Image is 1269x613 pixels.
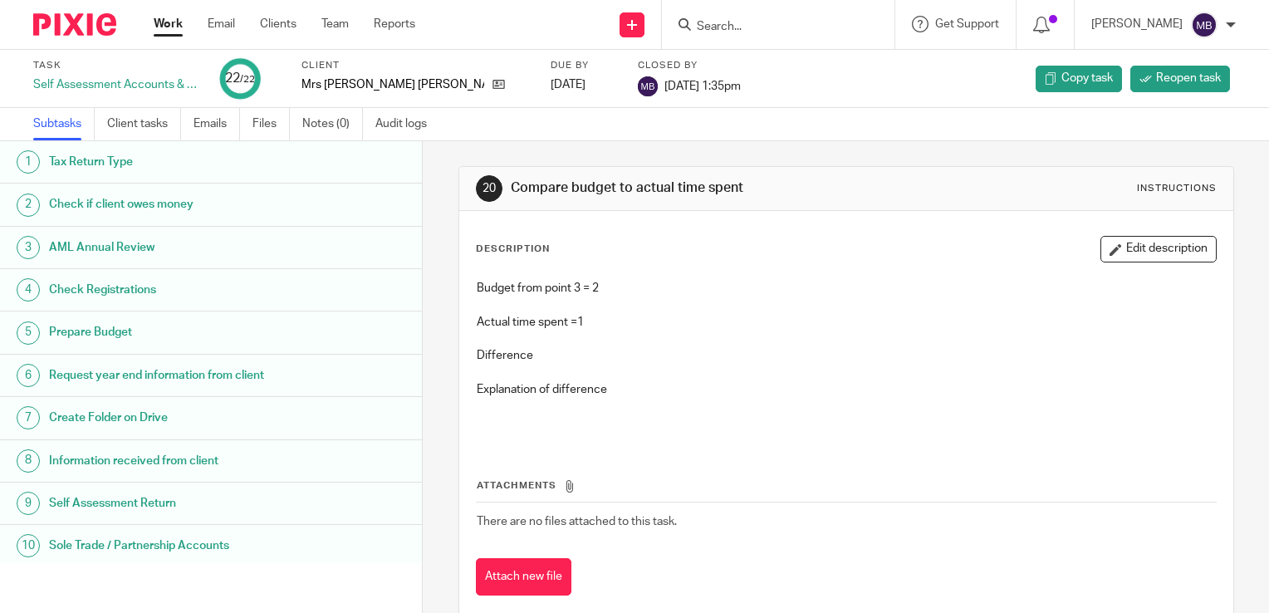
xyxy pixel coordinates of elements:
[551,76,617,93] div: [DATE]
[17,321,40,345] div: 5
[17,406,40,429] div: 7
[260,16,296,32] a: Clients
[301,59,530,72] label: Client
[476,243,550,256] p: Description
[695,20,845,35] input: Search
[477,347,1216,364] p: Difference
[638,59,741,72] label: Closed by
[476,558,571,596] button: Attach new file
[1137,182,1217,195] div: Instructions
[49,533,287,558] h1: Sole Trade / Partnership Accounts
[302,108,363,140] a: Notes (0)
[17,194,40,217] div: 2
[33,76,199,93] div: Self Assessment Accounts & Tax Returns
[17,150,40,174] div: 1
[1191,12,1218,38] img: svg%3E
[477,381,1216,398] p: Explanation of difference
[1061,70,1113,86] span: Copy task
[49,405,287,430] h1: Create Folder on Drive
[49,449,287,473] h1: Information received from client
[194,108,240,140] a: Emails
[1130,66,1230,92] a: Reopen task
[1100,236,1217,262] button: Edit description
[154,16,183,32] a: Work
[321,16,349,32] a: Team
[374,16,415,32] a: Reports
[107,108,181,140] a: Client tasks
[49,491,287,516] h1: Self Assessment Return
[477,481,556,490] span: Attachments
[33,13,116,36] img: Pixie
[240,75,255,84] small: /22
[49,150,287,174] h1: Tax Return Type
[17,364,40,387] div: 6
[476,175,502,202] div: 20
[49,277,287,302] h1: Check Registrations
[477,314,1216,331] p: Actual time spent =1
[551,59,617,72] label: Due by
[17,534,40,557] div: 10
[49,192,287,217] h1: Check if client owes money
[17,449,40,473] div: 8
[375,108,439,140] a: Audit logs
[49,320,287,345] h1: Prepare Budget
[1091,16,1183,32] p: [PERSON_NAME]
[17,278,40,302] div: 4
[225,69,255,88] div: 22
[17,236,40,259] div: 3
[664,80,741,91] span: [DATE] 1:35pm
[935,18,999,30] span: Get Support
[49,363,287,388] h1: Request year end information from client
[208,16,235,32] a: Email
[301,76,484,93] p: Mrs [PERSON_NAME] [PERSON_NAME]
[33,59,199,72] label: Task
[477,280,1216,297] p: Budget from point 3 = 2
[1036,66,1122,92] a: Copy task
[1156,70,1221,86] span: Reopen task
[252,108,290,140] a: Files
[511,179,881,197] h1: Compare budget to actual time spent
[49,235,287,260] h1: AML Annual Review
[638,76,658,96] img: svg%3E
[17,492,40,515] div: 9
[477,516,677,527] span: There are no files attached to this task.
[33,108,95,140] a: Subtasks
